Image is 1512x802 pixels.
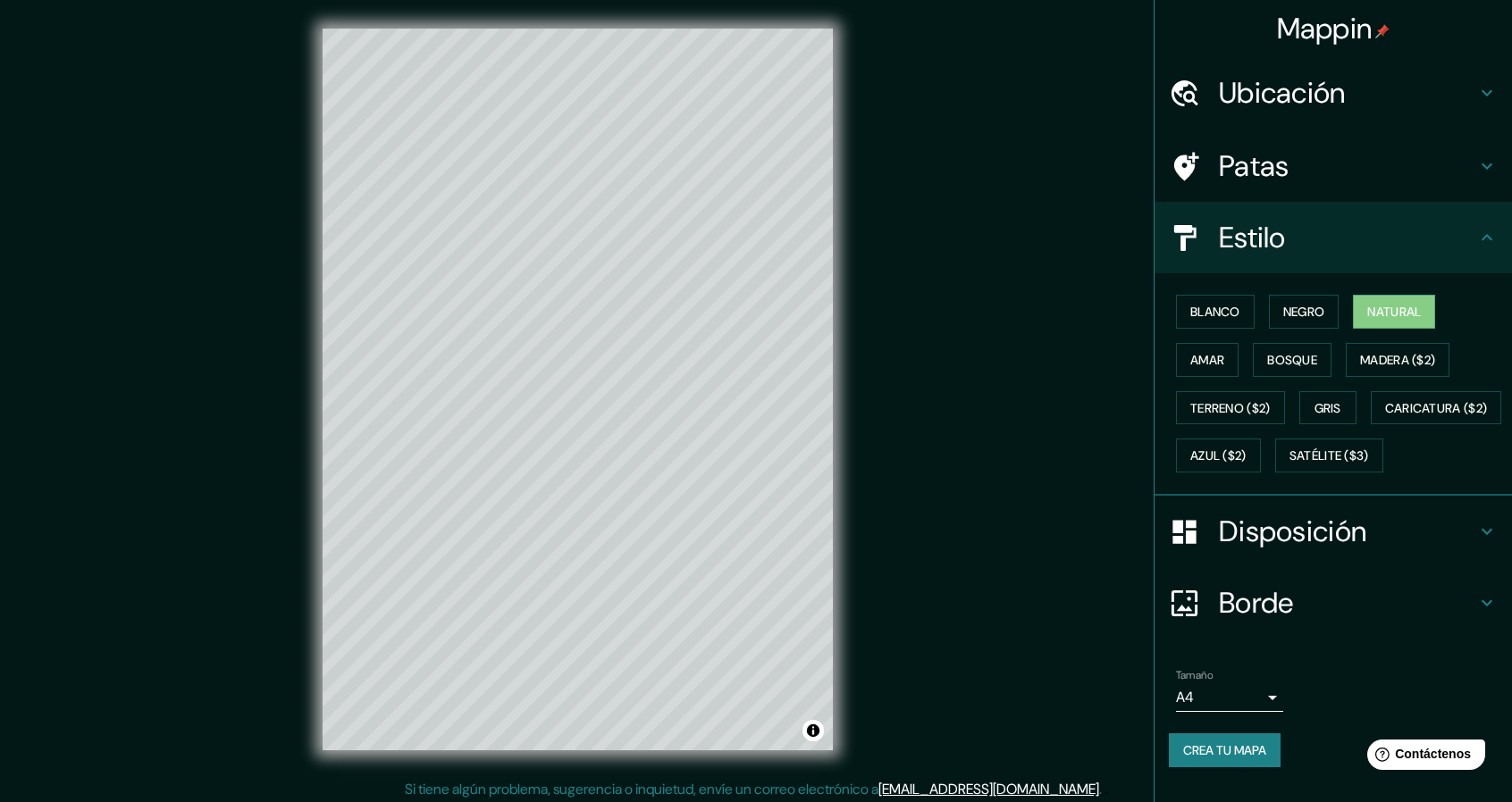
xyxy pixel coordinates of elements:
[405,780,878,798] font: Si tiene algún problema, sugerencia o inquietud, envíe un correo electrónico a
[1155,202,1512,273] div: Estilo
[1190,304,1240,320] font: Blanco
[1176,668,1213,682] font: Tamaño
[1155,130,1512,202] div: Patas
[1155,57,1512,129] div: Ubicación
[1267,352,1317,368] font: Bosque
[1269,295,1340,329] button: Negro
[1375,24,1390,38] img: pin-icon.png
[1371,391,1502,425] button: Caricatura ($2)
[1219,147,1289,185] font: Patas
[1176,683,1283,712] div: A4
[1346,343,1449,377] button: Madera ($2)
[1219,513,1366,550] font: Disposición
[1099,780,1102,798] font: .
[1385,400,1488,416] font: Caricatura ($2)
[1183,742,1266,758] font: Crea tu mapa
[1299,391,1357,425] button: Gris
[1253,343,1331,377] button: Bosque
[1315,400,1341,416] font: Gris
[878,780,1099,798] a: [EMAIL_ADDRESS][DOMAIN_NAME]
[1219,74,1346,112] font: Ubicación
[1219,219,1286,256] font: Estilo
[1105,779,1108,798] font: .
[1155,496,1512,567] div: Disposición
[1289,448,1369,464] font: Satélite ($3)
[1360,352,1435,368] font: Madera ($2)
[1176,391,1285,425] button: Terreno ($2)
[1190,352,1224,368] font: Amar
[1176,295,1255,329] button: Blanco
[1275,439,1383,472] button: Satélite ($3)
[1283,304,1325,320] font: Negro
[1353,732,1492,782] iframe: Lanzador de widgets de ayuda
[802,720,824,741] button: Activar o desactivar atribución
[1176,343,1239,377] button: Amar
[1176,439,1261,472] button: Azul ($2)
[1219,584,1294,622] font: Borde
[1190,448,1247,464] font: Azul ($2)
[1190,400,1271,416] font: Terreno ($2)
[1176,688,1194,706] font: A4
[1155,567,1512,639] div: Borde
[1367,304,1421,320] font: Natural
[1169,733,1281,767] button: Crea tu mapa
[1102,779,1105,798] font: .
[1277,10,1373,47] font: Mappin
[1353,295,1435,329] button: Natural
